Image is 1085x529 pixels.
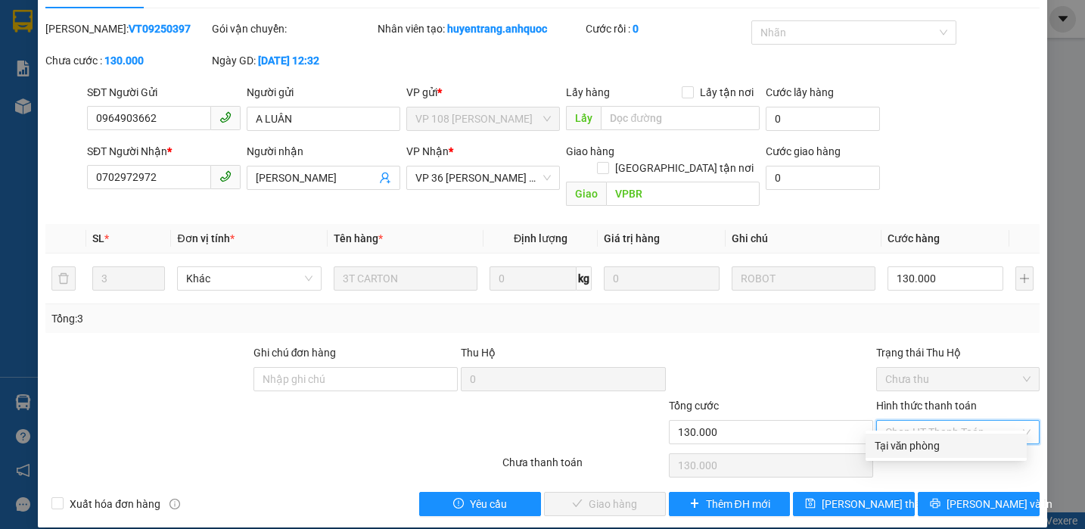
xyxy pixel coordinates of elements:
span: VP 36 Lê Thành Duy - Bà Rịa [415,166,551,189]
div: Cước rồi : [586,20,749,37]
div: Gói vận chuyển: [212,20,375,37]
span: [PERSON_NAME] và In [947,496,1052,512]
span: phone [219,111,232,123]
button: exclamation-circleYêu cầu [419,492,541,516]
input: Cước giao hàng [766,166,879,190]
span: Lấy [566,106,601,130]
span: VP Nhận [406,145,449,157]
button: checkGiao hàng [544,492,666,516]
div: SĐT Người Gửi [87,84,241,101]
b: 0 [633,23,639,35]
button: plusThêm ĐH mới [669,492,791,516]
input: Cước lấy hàng [766,107,879,131]
span: user-add [379,172,391,184]
button: delete [51,266,76,291]
th: Ghi chú [726,224,882,254]
span: Giao [566,182,606,206]
div: Chưa cước : [45,52,209,69]
div: Chưa thanh toán [501,454,667,481]
div: Trạng thái Thu Hộ [876,344,1040,361]
span: Giá trị hàng [604,232,660,244]
input: Ghi Chú [732,266,876,291]
b: huyentrang.anhquoc [447,23,547,35]
span: [GEOGRAPHIC_DATA] tận nơi [609,160,760,176]
span: Giao hàng [566,145,614,157]
span: Tổng cước [669,400,719,412]
b: [DATE] 12:32 [258,54,319,67]
label: Ghi chú đơn hàng [253,347,337,359]
span: VP 108 Lê Hồng Phong - Vũng Tàu [415,107,551,130]
div: [PERSON_NAME]: [45,20,209,37]
input: VD: Bàn, Ghế [334,266,478,291]
div: Tại văn phòng [875,437,1018,454]
span: kg [577,266,592,291]
span: printer [930,498,940,510]
span: info-circle [169,499,180,509]
span: Xuất hóa đơn hàng [64,496,166,512]
b: VT09250397 [129,23,191,35]
label: Cước lấy hàng [766,86,834,98]
b: 130.000 [104,54,144,67]
span: Lấy tận nơi [694,84,760,101]
span: Định lượng [514,232,567,244]
span: SL [92,232,104,244]
span: Lấy hàng [566,86,610,98]
span: Đơn vị tính [177,232,234,244]
div: SĐT Người Nhận [87,143,241,160]
div: Người nhận [247,143,400,160]
span: Thêm ĐH mới [706,496,770,512]
span: phone [219,170,232,182]
label: Cước giao hàng [766,145,841,157]
div: Người gửi [247,84,400,101]
span: Chưa thu [885,368,1031,391]
span: Chọn HT Thanh Toán [885,421,1031,443]
input: Dọc đường [606,182,760,206]
span: Thu Hộ [461,347,496,359]
span: plus [689,498,700,510]
label: Hình thức thanh toán [876,400,977,412]
div: VP gửi [406,84,560,101]
input: Dọc đường [601,106,760,130]
button: printer[PERSON_NAME] và In [918,492,1040,516]
span: save [805,498,816,510]
span: exclamation-circle [453,498,464,510]
div: Ngày GD: [212,52,375,69]
span: [PERSON_NAME] thay đổi [822,496,943,512]
span: Yêu cầu [470,496,507,512]
button: plus [1015,266,1034,291]
input: 0 [604,266,720,291]
span: Cước hàng [888,232,940,244]
input: Ghi chú đơn hàng [253,367,459,391]
span: Tên hàng [334,232,383,244]
span: Khác [186,267,312,290]
div: Nhân viên tạo: [378,20,583,37]
div: Tổng: 3 [51,310,420,327]
button: save[PERSON_NAME] thay đổi [793,492,915,516]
